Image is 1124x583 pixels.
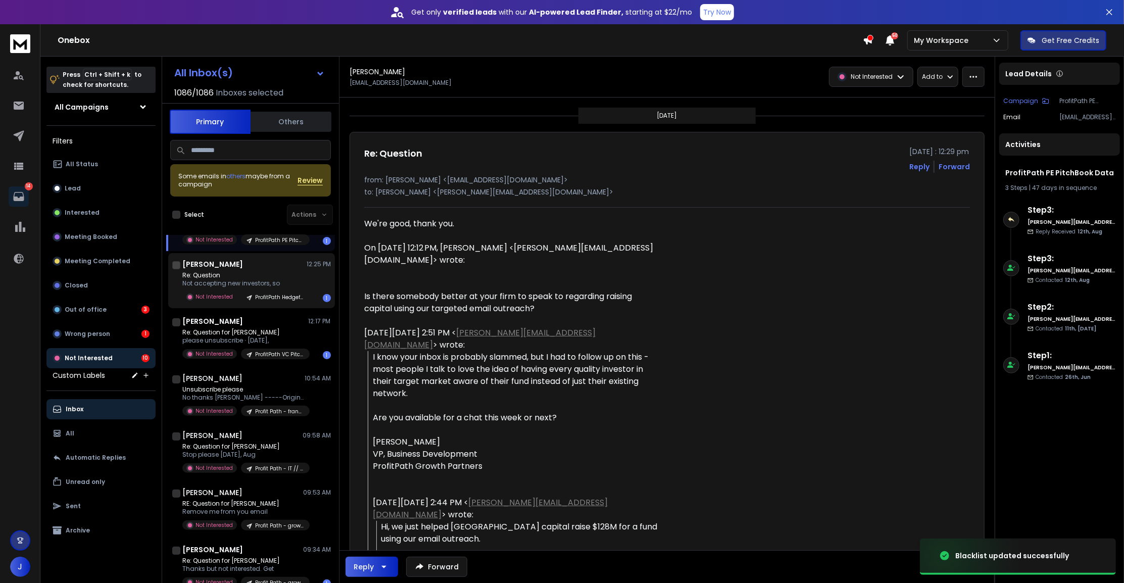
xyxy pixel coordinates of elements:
[65,257,130,265] p: Meeting Completed
[141,306,150,314] div: 3
[182,316,243,326] h1: [PERSON_NAME]
[46,448,156,468] button: Automatic Replies
[66,454,126,462] p: Automatic Replies
[141,330,150,338] div: 1
[364,327,659,351] div: [DATE][DATE] 2:51 PM < > wrote:
[182,430,242,441] h1: [PERSON_NAME]
[1036,325,1096,332] p: Contacted
[1028,253,1116,265] h6: Step 3 :
[63,70,141,90] p: Press to check for shortcuts.
[255,522,304,529] p: Profit Path - growth execs with ICP
[703,7,731,17] p: Try Now
[891,32,898,39] span: 50
[216,87,283,99] h3: Inboxes selected
[10,34,30,53] img: logo
[46,472,156,492] button: Unread only
[1028,301,1116,313] h6: Step 2 :
[65,306,107,314] p: Out of office
[1028,267,1116,274] h6: [PERSON_NAME][EMAIL_ADDRESS][DOMAIN_NAME]
[182,545,243,555] h1: [PERSON_NAME]
[46,178,156,199] button: Lead
[346,557,398,577] button: Reply
[1005,168,1114,178] h1: ProfitPath PE PitchBook Data
[1005,183,1028,192] span: 3 Steps
[46,348,156,368] button: Not Interested10
[1028,204,1116,216] h6: Step 3 :
[1036,276,1090,284] p: Contacted
[955,551,1069,561] div: Blacklist updated successfully
[166,63,333,83] button: All Inbox(s)
[196,236,233,244] p: Not Interested
[305,374,331,382] p: 10:54 AM
[46,134,156,148] h3: Filters
[373,412,659,424] div: Are you available for a chat this week or next?
[182,451,304,459] p: Stop please [DATE], Aug
[323,351,331,359] div: 1
[1020,30,1106,51] button: Get Free Credits
[308,317,331,325] p: 12:17 PM
[10,557,30,577] button: J
[1028,315,1116,323] h6: [PERSON_NAME][EMAIL_ADDRESS][DOMAIN_NAME]
[65,281,88,289] p: Closed
[141,354,150,362] div: 10
[364,290,659,315] div: Is there somebody better at your firm to speak to regarding raising capital using our targeted em...
[46,324,156,344] button: Wrong person1
[1065,373,1091,381] span: 26th, Jun
[182,328,304,336] p: Re: Question for [PERSON_NAME]
[364,175,970,185] p: from: [PERSON_NAME] <[EMAIL_ADDRESS][DOMAIN_NAME]>
[529,7,623,17] strong: AI-powered Lead Finder,
[303,546,331,554] p: 09:34 AM
[1059,97,1116,105] p: ProfitPath PE PitchBook Data
[55,102,109,112] h1: All Campaigns
[65,184,81,192] p: Lead
[323,294,331,302] div: 1
[999,133,1120,156] div: Activities
[196,407,233,415] p: Not Interested
[939,162,970,172] div: Forward
[25,182,33,190] p: 14
[1059,113,1116,121] p: [EMAIL_ADDRESS][DOMAIN_NAME]
[174,68,233,78] h1: All Inbox(s)
[255,351,304,358] p: ProfitPath VC PitchBook
[303,431,331,440] p: 09:58 AM
[350,67,405,77] h1: [PERSON_NAME]
[1065,276,1090,284] span: 12th, Aug
[851,73,893,81] p: Not Interested
[65,354,113,362] p: Not Interested
[364,147,422,161] h1: Re: Question
[255,236,304,244] p: ProfitPath PE PitchBook Data
[364,218,659,230] div: We're good, thank you.
[303,489,331,497] p: 09:53 AM
[1003,113,1020,121] p: Email
[66,160,98,168] p: All Status
[46,227,156,247] button: Meeting Booked
[65,330,110,338] p: Wrong person
[700,4,734,20] button: Try Now
[196,293,233,301] p: Not Interested
[373,460,659,472] div: ProfitPath Growth Partners
[1005,69,1052,79] p: Lead Details
[255,294,304,301] p: ProfitPath Hedgefunds US
[66,502,81,510] p: Sent
[182,373,242,383] h1: [PERSON_NAME]
[364,187,970,197] p: to: [PERSON_NAME] <[PERSON_NAME][EMAIL_ADDRESS][DOMAIN_NAME]>
[1042,35,1099,45] p: Get Free Credits
[909,147,970,157] p: [DATE] : 12:29 pm
[307,260,331,268] p: 12:25 PM
[53,370,105,380] h3: Custom Labels
[182,336,304,345] p: please unsubscribe ᐧ [DATE],
[182,565,304,573] p: Thanks but not interested. Get
[373,448,659,460] div: VP, Business Development
[1036,228,1102,235] p: Reply Received
[182,557,304,565] p: Re: Question for [PERSON_NAME]
[182,279,304,287] p: Not accepting new investors, so
[182,500,304,508] p: RE: Question for [PERSON_NAME]
[1005,184,1114,192] div: |
[323,237,331,245] div: 1
[65,233,117,241] p: Meeting Booked
[226,172,246,180] span: others
[364,327,596,351] a: [PERSON_NAME][EMAIL_ADDRESS][DOMAIN_NAME]
[46,97,156,117] button: All Campaigns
